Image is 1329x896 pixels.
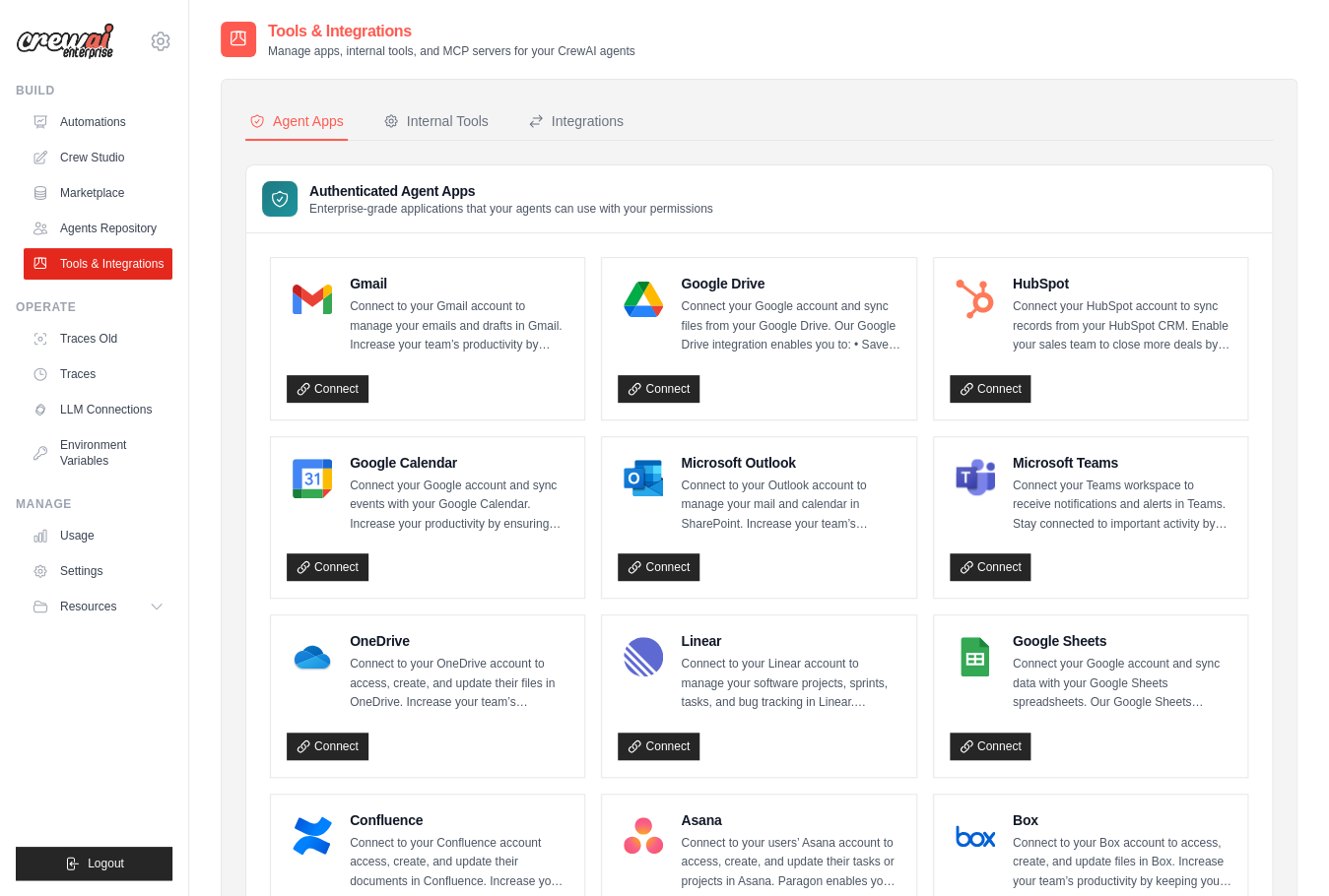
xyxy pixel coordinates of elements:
[1013,453,1231,473] h4: Microsoft Teams
[287,733,368,760] a: Connect
[60,599,116,614] span: Resources
[350,655,568,713] p: Connect to your OneDrive account to access, create, and update their files in OneDrive. Increase ...
[24,106,172,138] a: Automations
[268,43,635,59] p: Manage apps, internal tools, and MCP servers for your CrewAI agents
[379,103,493,141] button: Internal Tools
[681,453,899,473] h4: Microsoft Outlook
[350,631,568,651] h4: OneDrive
[268,20,635,43] h2: Tools & Integrations
[1013,655,1231,713] p: Connect your Google account and sync data with your Google Sheets spreadsheets. Our Google Sheets...
[16,496,172,512] div: Manage
[16,23,114,60] img: Logo
[624,280,663,319] img: Google Drive Logo
[618,375,699,403] a: Connect
[24,323,172,354] a: Traces Old
[681,655,899,713] p: Connect to your Linear account to manage your software projects, sprints, tasks, and bug tracking...
[681,477,899,535] p: Connect to your Outlook account to manage your mail and calendar in SharePoint. Increase your tea...
[24,429,172,477] a: Environment Variables
[950,375,1031,403] a: Connect
[16,83,172,98] div: Build
[24,358,172,390] a: Traces
[1013,477,1231,535] p: Connect your Teams workspace to receive notifications and alerts in Teams. Stay connected to impo...
[681,810,899,830] h4: Asana
[24,520,172,551] a: Usage
[24,248,172,280] a: Tools & Integrations
[24,142,172,173] a: Crew Studio
[350,477,568,535] p: Connect your Google account and sync events with your Google Calendar. Increase your productivity...
[309,181,713,201] h3: Authenticated Agent Apps
[383,111,489,131] div: Internal Tools
[681,274,899,293] h4: Google Drive
[293,637,332,676] img: OneDrive Logo
[245,103,348,141] button: Agent Apps
[618,553,699,581] a: Connect
[309,201,713,217] p: Enterprise-grade applications that your agents can use with your permissions
[287,553,368,581] a: Connect
[16,847,172,880] button: Logout
[1013,297,1231,355] p: Connect your HubSpot account to sync records from your HubSpot CRM. Enable your sales team to clo...
[956,280,995,319] img: HubSpot Logo
[350,834,568,892] p: Connect to your Confluence account access, create, and update their documents in Confluence. Incr...
[950,733,1031,760] a: Connect
[524,103,628,141] button: Integrations
[956,459,995,498] img: Microsoft Teams Logo
[528,111,624,131] div: Integrations
[287,375,368,403] a: Connect
[293,459,332,498] img: Google Calendar Logo
[956,637,995,676] img: Google Sheets Logo
[681,834,899,892] p: Connect to your users’ Asana account to access, create, and update their tasks or projects in Asa...
[24,213,172,244] a: Agents Repository
[681,631,899,651] h4: Linear
[88,856,124,871] span: Logout
[293,280,332,319] img: Gmail Logo
[350,453,568,473] h4: Google Calendar
[24,591,172,622] button: Resources
[1013,274,1231,293] h4: HubSpot
[618,733,699,760] a: Connect
[24,394,172,425] a: LLM Connections
[1013,631,1231,651] h4: Google Sheets
[24,177,172,209] a: Marketplace
[249,111,344,131] div: Agent Apps
[350,810,568,830] h4: Confluence
[956,816,995,856] img: Box Logo
[350,274,568,293] h4: Gmail
[16,299,172,315] div: Operate
[24,555,172,587] a: Settings
[950,553,1031,581] a: Connect
[350,297,568,355] p: Connect to your Gmail account to manage your emails and drafts in Gmail. Increase your team’s pro...
[1013,834,1231,892] p: Connect to your Box account to access, create, and update files in Box. Increase your team’s prod...
[1013,810,1231,830] h4: Box
[624,459,663,498] img: Microsoft Outlook Logo
[624,816,663,856] img: Asana Logo
[624,637,663,676] img: Linear Logo
[681,297,899,355] p: Connect your Google account and sync files from your Google Drive. Our Google Drive integration e...
[293,816,332,856] img: Confluence Logo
